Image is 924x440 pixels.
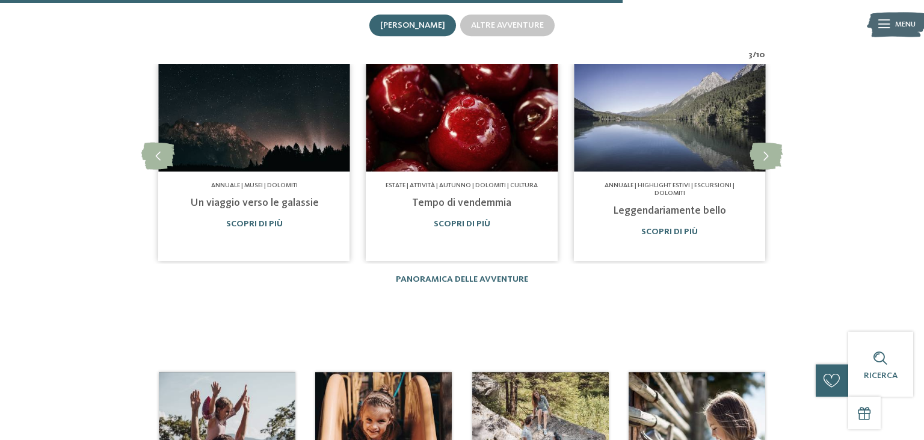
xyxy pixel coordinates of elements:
[190,197,319,208] a: Un viaggio verso le galassie
[613,205,726,216] a: Leggendariamente bello
[380,21,445,29] span: [PERSON_NAME]
[159,64,350,172] img: Il family hotel a Selva Val Gardena: vacanza nel mondo delle fiabe
[756,49,765,61] span: 10
[748,49,753,61] span: 3
[386,182,538,189] span: Estate | Attività | Autunno | Dolomiti | Cultura
[605,182,735,197] span: Annuale | Highlight estivi | Escursioni | Dolomiti
[211,182,298,189] span: Annuale | Musei | Dolomiti
[396,275,528,284] a: Panoramica delle avventure
[471,21,544,29] span: Altre avventure
[753,49,756,61] span: /
[366,64,558,172] img: Il family hotel a Selva Val Gardena: vacanza nel mondo delle fiabe
[641,228,698,236] a: Scopri di più
[226,220,283,228] a: Scopri di più
[412,197,511,208] a: Tempo di vendemmia
[864,371,898,380] span: Ricerca
[434,220,490,228] a: Scopri di più
[574,64,765,172] img: Il family hotel a Selva Val Gardena: vacanza nel mondo delle fiabe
